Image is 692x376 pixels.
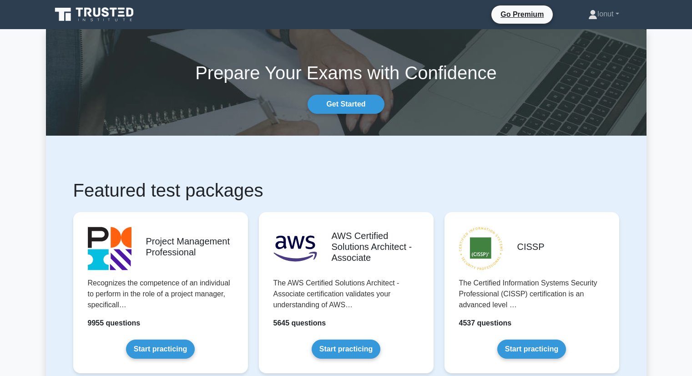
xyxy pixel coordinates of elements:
[497,340,566,359] a: Start practicing
[126,340,195,359] a: Start practicing
[73,179,619,201] h1: Featured test packages
[495,9,549,20] a: Go Premium
[46,62,647,84] h1: Prepare Your Exams with Confidence
[308,95,384,114] a: Get Started
[312,340,380,359] a: Start practicing
[566,5,641,23] a: Ionut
